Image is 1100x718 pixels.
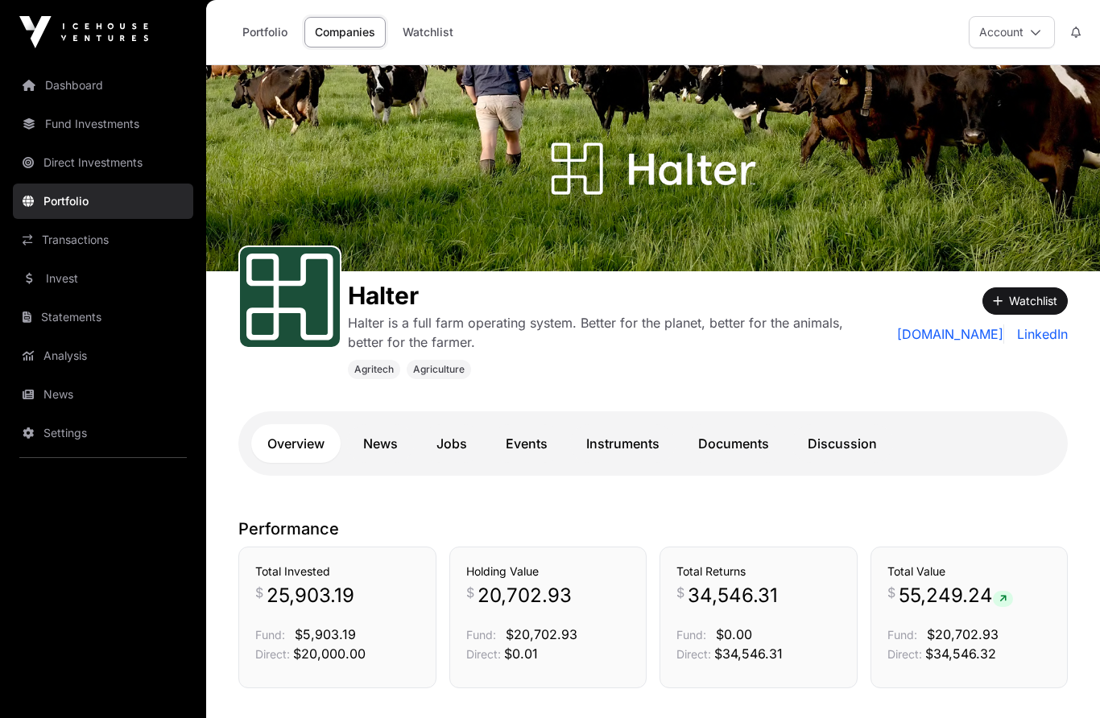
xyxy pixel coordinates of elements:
[348,281,861,310] h1: Halter
[347,424,414,463] a: News
[251,424,341,463] a: Overview
[13,377,193,412] a: News
[925,646,996,662] span: $34,546.32
[676,583,684,602] span: $
[682,424,785,463] a: Documents
[13,68,193,103] a: Dashboard
[676,563,841,580] h3: Total Returns
[887,583,895,602] span: $
[969,16,1055,48] button: Account
[13,415,193,451] a: Settings
[348,313,861,352] p: Halter is a full farm operating system. Better for the planet, better for the animals, better for...
[13,261,193,296] a: Invest
[1019,641,1100,718] iframe: Chat Widget
[13,184,193,219] a: Portfolio
[714,646,783,662] span: $34,546.31
[354,363,394,376] span: Agritech
[293,646,366,662] span: $20,000.00
[13,299,193,335] a: Statements
[927,626,999,642] span: $20,702.93
[478,583,572,609] span: 20,702.93
[392,17,464,47] a: Watchlist
[688,583,778,609] span: 34,546.31
[255,628,285,642] span: Fund:
[887,647,922,661] span: Direct:
[792,424,893,463] a: Discussion
[238,518,1068,540] p: Performance
[19,16,148,48] img: Icehouse Ventures Logo
[206,65,1100,271] img: Halter
[251,424,1055,463] nav: Tabs
[716,626,752,642] span: $0.00
[420,424,483,463] a: Jobs
[490,424,564,463] a: Events
[887,628,917,642] span: Fund:
[466,647,501,661] span: Direct:
[982,287,1068,315] button: Watchlist
[295,626,356,642] span: $5,903.19
[899,583,1013,609] span: 55,249.24
[466,583,474,602] span: $
[232,17,298,47] a: Portfolio
[246,254,333,340] img: Halter-Favicon.svg
[413,363,465,376] span: Agriculture
[13,145,193,180] a: Direct Investments
[887,563,1052,580] h3: Total Value
[466,563,631,580] h3: Holding Value
[506,626,577,642] span: $20,702.93
[255,583,263,602] span: $
[1011,324,1068,344] a: LinkedIn
[570,424,676,463] a: Instruments
[676,628,706,642] span: Fund:
[255,647,290,661] span: Direct:
[267,583,354,609] span: 25,903.19
[504,646,538,662] span: $0.01
[897,324,1004,344] a: [DOMAIN_NAME]
[13,106,193,142] a: Fund Investments
[304,17,386,47] a: Companies
[13,338,193,373] a: Analysis
[255,563,420,580] h3: Total Invested
[676,647,711,661] span: Direct:
[466,628,496,642] span: Fund:
[13,222,193,258] a: Transactions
